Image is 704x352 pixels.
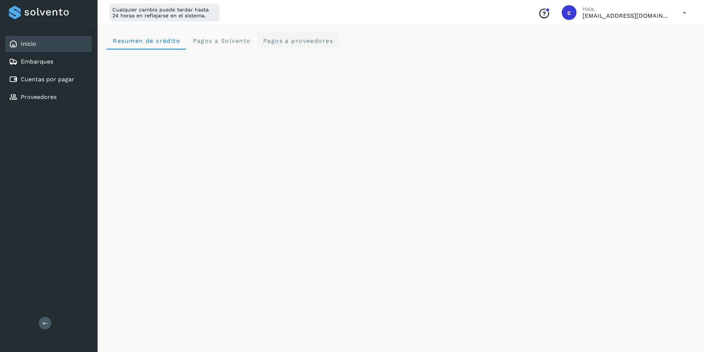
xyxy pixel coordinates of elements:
span: Resumen de crédito [112,37,180,44]
a: Proveedores [21,93,57,100]
a: Cuentas por pagar [21,76,74,83]
div: Cualquier cambio puede tardar hasta 24 horas en reflejarse en el sistema. [109,4,220,21]
p: Hola, [582,6,671,12]
a: Inicio [21,40,36,47]
span: Pagos a Solvento [192,37,251,44]
p: contabilidad5@easo.com [582,12,671,19]
div: Embarques [5,54,92,70]
div: Proveedores [5,89,92,105]
a: Embarques [21,58,53,65]
span: Pagos a proveedores [262,37,333,44]
div: Inicio [5,36,92,52]
div: Cuentas por pagar [5,71,92,88]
